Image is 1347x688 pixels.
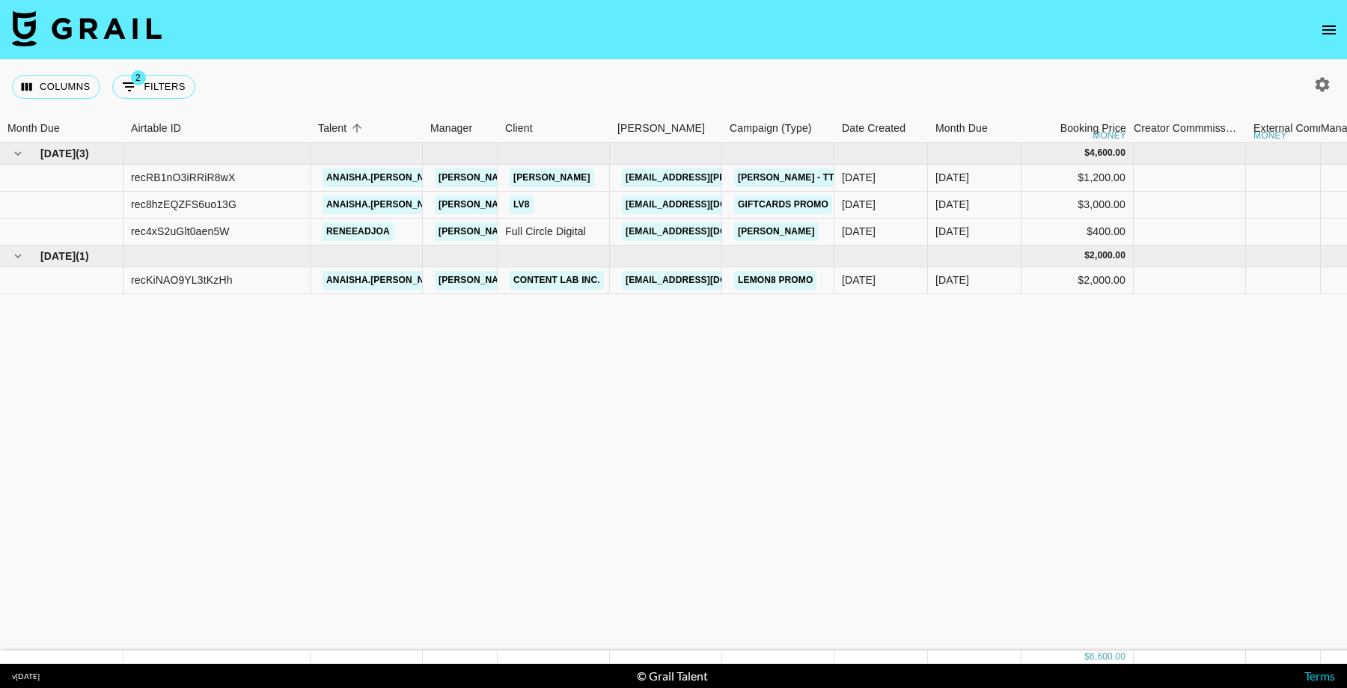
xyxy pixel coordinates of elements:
[7,246,28,267] button: hide children
[1304,669,1335,683] a: Terms
[1090,249,1125,262] div: 2,000.00
[622,195,789,214] a: [EMAIL_ADDRESS][DOMAIN_NAME]
[7,143,28,164] button: hide children
[935,224,969,239] div: Aug '25
[1021,165,1134,192] div: $1,200.00
[131,70,146,85] span: 2
[7,114,60,143] div: Month Due
[1084,651,1090,663] div: $
[346,118,367,138] button: Sort
[131,224,230,239] div: rec4xS2uGlt0aen5W
[734,168,858,187] a: [PERSON_NAME] - TT + IG
[131,114,181,143] div: Airtable ID
[1090,147,1125,159] div: 4,600.00
[1021,192,1134,219] div: $3,000.00
[12,672,40,681] div: v [DATE]
[510,271,604,290] a: Content Lab Inc.
[76,249,89,264] span: ( 1 )
[842,197,876,212] div: 13/08/2025
[435,168,679,187] a: [PERSON_NAME][EMAIL_ADDRESS][DOMAIN_NAME]
[1084,249,1090,262] div: $
[842,114,905,143] div: Date Created
[498,114,610,143] div: Client
[734,271,816,290] a: Lemon8 Promo
[510,195,534,214] a: LV8
[498,219,610,246] div: Full Circle Digital
[1060,114,1126,143] div: Booking Price
[935,273,969,287] div: Sep '25
[1314,15,1344,45] button: open drawer
[435,222,679,241] a: [PERSON_NAME][EMAIL_ADDRESS][DOMAIN_NAME]
[842,224,876,239] div: 13/08/2025
[928,114,1021,143] div: Month Due
[1090,651,1125,663] div: 6,600.00
[131,170,235,185] div: recRB1nO3iRRiR8wX
[323,195,451,214] a: anaisha.[PERSON_NAME]
[12,75,100,99] button: Select columns
[1021,267,1134,294] div: $2,000.00
[505,114,533,143] div: Client
[622,222,789,241] a: [EMAIL_ADDRESS][DOMAIN_NAME]
[123,114,311,143] div: Airtable ID
[730,114,812,143] div: Campaign (Type)
[323,168,451,187] a: anaisha.[PERSON_NAME]
[423,114,498,143] div: Manager
[842,273,876,287] div: 28/07/2025
[12,10,162,46] img: Grail Talent
[131,273,233,287] div: recKiNAO9YL3tKzHh
[1093,131,1126,140] div: money
[311,114,423,143] div: Talent
[622,271,789,290] a: [EMAIL_ADDRESS][DOMAIN_NAME]
[610,114,722,143] div: Booker
[76,146,89,161] span: ( 3 )
[1253,131,1287,140] div: money
[435,271,679,290] a: [PERSON_NAME][EMAIL_ADDRESS][DOMAIN_NAME]
[935,197,969,212] div: Aug '25
[1134,114,1238,143] div: Creator Commmission Override
[722,114,834,143] div: Campaign (Type)
[734,222,819,241] a: [PERSON_NAME]
[617,114,705,143] div: [PERSON_NAME]
[734,195,832,214] a: Giftcards Promo
[1021,219,1134,246] div: $400.00
[435,195,679,214] a: [PERSON_NAME][EMAIL_ADDRESS][DOMAIN_NAME]
[842,170,876,185] div: 22/06/2025
[834,114,928,143] div: Date Created
[637,669,708,684] div: © Grail Talent
[510,168,594,187] a: [PERSON_NAME]
[1084,147,1090,159] div: $
[318,114,346,143] div: Talent
[323,222,394,241] a: reneeadjoa
[40,249,76,264] span: [DATE]
[112,75,195,99] button: Show filters
[131,197,236,212] div: rec8hzEQZFS6uo13G
[40,146,76,161] span: [DATE]
[1134,114,1246,143] div: Creator Commmission Override
[935,114,988,143] div: Month Due
[622,168,866,187] a: [EMAIL_ADDRESS][PERSON_NAME][DOMAIN_NAME]
[430,114,472,143] div: Manager
[935,170,969,185] div: Aug '25
[323,271,451,290] a: anaisha.[PERSON_NAME]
